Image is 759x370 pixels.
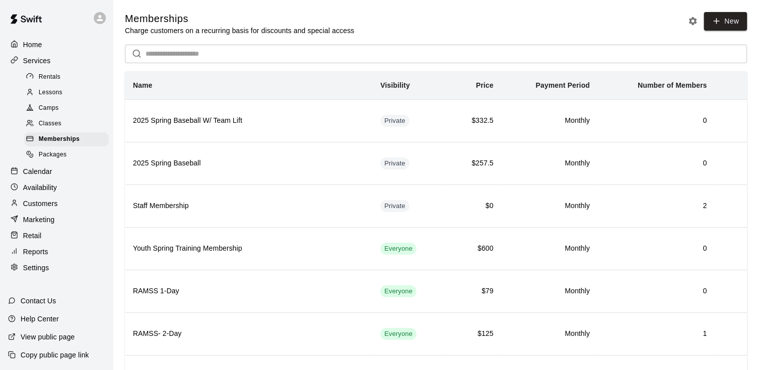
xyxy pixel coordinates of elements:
h6: $332.5 [452,115,493,126]
span: Memberships [39,134,80,144]
span: Rentals [39,72,61,82]
a: Customers [8,196,105,211]
a: Marketing [8,212,105,227]
h6: 0 [606,115,707,126]
span: Private [380,116,409,126]
span: Camps [39,103,59,113]
h6: Monthly [510,158,590,169]
h6: Monthly [510,201,590,212]
p: Services [23,56,51,66]
h6: Staff Membership [133,201,364,212]
a: Memberships [24,132,113,147]
p: Charge customers on a recurring basis for discounts and special access [125,26,354,36]
a: Lessons [24,85,113,100]
p: Reports [23,247,48,257]
h5: Memberships [125,12,354,26]
div: This membership is hidden from the memberships page [380,200,409,212]
b: Price [476,81,494,89]
p: Home [23,40,42,50]
h6: $79 [452,286,493,297]
h6: 0 [606,158,707,169]
span: Classes [39,119,61,129]
div: This membership is visible to all customers [380,285,416,297]
a: Services [8,53,105,68]
span: Packages [39,150,67,160]
b: Payment Period [536,81,590,89]
div: This membership is visible to all customers [380,243,416,255]
span: Private [380,202,409,211]
h6: 1 [606,328,707,339]
div: Rentals [24,70,109,84]
span: Everyone [380,287,416,296]
b: Visibility [380,81,410,89]
a: Settings [8,260,105,275]
p: Marketing [23,215,55,225]
a: Classes [24,116,113,132]
h6: 2025 Spring Baseball W/ Team Lift [133,115,364,126]
span: Lessons [39,88,63,98]
h6: $257.5 [452,158,493,169]
p: Calendar [23,166,52,176]
div: Lessons [24,86,109,100]
h6: 0 [606,243,707,254]
h6: 0 [606,286,707,297]
p: Availability [23,182,57,193]
span: Everyone [380,329,416,339]
a: Home [8,37,105,52]
h6: 2 [606,201,707,212]
b: Name [133,81,153,89]
div: Memberships [24,132,109,146]
span: Private [380,159,409,168]
h6: Monthly [510,286,590,297]
h6: Youth Spring Training Membership [133,243,364,254]
span: Everyone [380,244,416,254]
b: Number of Members [638,81,707,89]
h6: RAMSS- 2-Day [133,328,364,339]
p: Copy public page link [21,350,89,360]
p: Help Center [21,314,59,324]
a: Availability [8,180,105,195]
div: Packages [24,148,109,162]
a: Retail [8,228,105,243]
h6: $600 [452,243,493,254]
div: This membership is hidden from the memberships page [380,157,409,169]
p: View public page [21,332,75,342]
p: Retail [23,231,42,241]
h6: Monthly [510,115,590,126]
h6: $125 [452,328,493,339]
h6: Monthly [510,243,590,254]
a: Calendar [8,164,105,179]
div: Camps [24,101,109,115]
p: Contact Us [21,296,56,306]
div: This membership is hidden from the memberships page [380,115,409,127]
a: Reports [8,244,105,259]
a: Packages [24,147,113,163]
a: Rentals [24,69,113,85]
div: Classes [24,117,109,131]
h6: RAMSS 1-Day [133,286,364,297]
a: Camps [24,101,113,116]
a: New [704,12,747,31]
button: Memberships settings [685,14,700,29]
h6: Monthly [510,328,590,339]
h6: 2025 Spring Baseball [133,158,364,169]
h6: $0 [452,201,493,212]
p: Customers [23,199,58,209]
p: Settings [23,263,49,273]
div: This membership is visible to all customers [380,328,416,340]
